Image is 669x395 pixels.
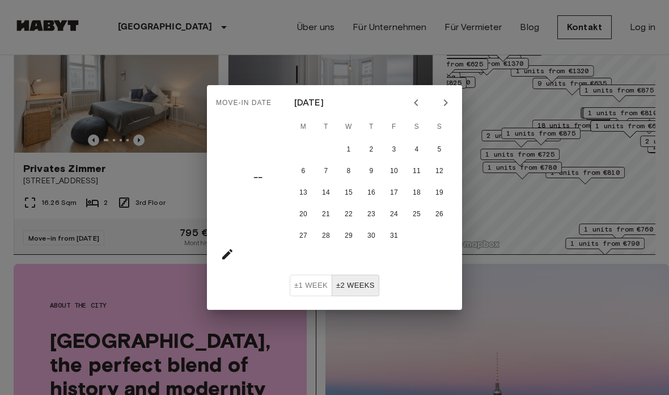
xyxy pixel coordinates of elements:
button: 9 [361,161,382,182]
span: Friday [384,116,404,138]
button: 3 [384,140,404,160]
button: ±2 weeks [332,275,379,297]
button: 25 [407,204,427,225]
button: ±1 week [290,275,332,297]
button: calendar view is open, go to text input view [216,243,239,266]
button: 22 [338,204,359,225]
button: 1 [338,140,359,160]
span: Move-in date [216,94,272,112]
button: 13 [293,183,314,203]
span: Sunday [429,116,450,138]
button: 10 [384,161,404,182]
button: 6 [293,161,314,182]
button: 31 [384,226,404,246]
button: 20 [293,204,314,225]
div: Move In Flexibility [290,275,379,297]
span: Tuesday [316,116,336,138]
button: 19 [429,183,450,203]
button: 18 [407,183,427,203]
button: 5 [429,140,450,160]
button: 16 [361,183,382,203]
button: 11 [407,161,427,182]
button: 14 [316,183,336,203]
button: Next month [436,93,455,112]
span: Saturday [407,116,427,138]
button: 30 [361,226,382,246]
span: Thursday [361,116,382,138]
button: 21 [316,204,336,225]
button: 7 [316,161,336,182]
button: 4 [407,140,427,160]
h4: –– [253,167,262,188]
button: 15 [338,183,359,203]
button: 12 [429,161,450,182]
button: 26 [429,204,450,225]
button: 2 [361,140,382,160]
button: 17 [384,183,404,203]
button: 24 [384,204,404,225]
div: [DATE] [294,96,324,110]
span: Monday [293,116,314,138]
button: Previous month [407,93,426,112]
button: 23 [361,204,382,225]
button: 27 [293,226,314,246]
span: Wednesday [338,116,359,138]
button: 8 [338,161,359,182]
button: 29 [338,226,359,246]
button: 28 [316,226,336,246]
